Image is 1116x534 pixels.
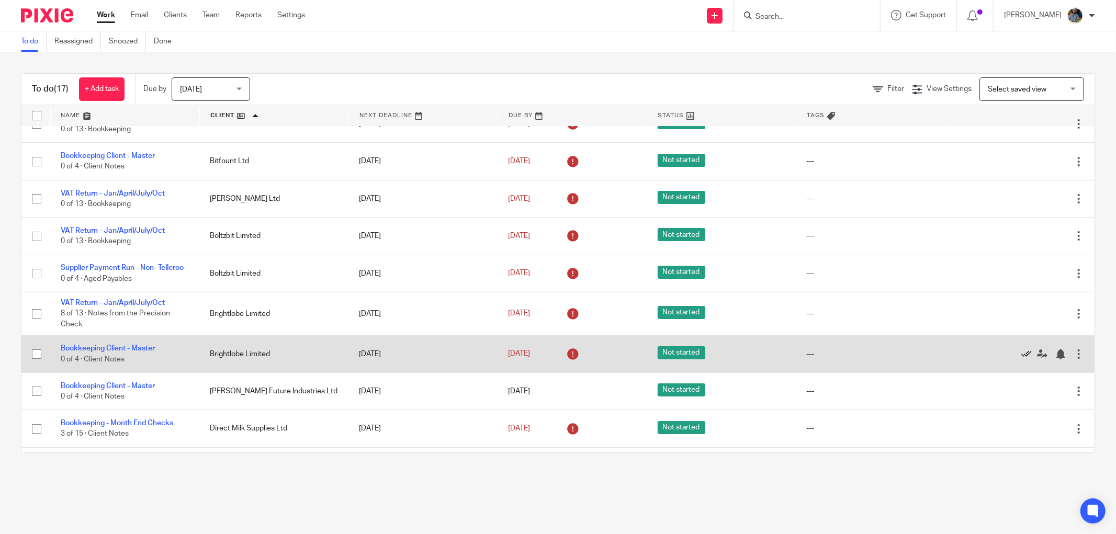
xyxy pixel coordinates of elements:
div: --- [807,268,935,279]
span: 3 of 15 · Client Notes [61,430,129,438]
a: Team [202,10,220,20]
span: View Settings [927,85,972,93]
a: Bookkeeping Client - Master [61,382,155,390]
span: [DATE] [508,157,530,165]
a: Snoozed [109,31,146,52]
td: [DATE] [348,447,498,484]
a: Done [154,31,179,52]
span: 0 of 4 · Client Notes [61,393,125,400]
input: Search [754,13,849,22]
td: [PERSON_NAME] Future Industries Ltd [199,372,348,410]
a: Bookkeeping - Month End Checks [61,419,173,427]
a: Work [97,10,115,20]
td: [DATE] [348,143,498,180]
td: [DATE] [348,410,498,447]
div: --- [807,156,935,166]
span: Filter [887,85,904,93]
span: Not started [658,421,705,434]
td: Boltzbit Limited [199,218,348,255]
span: 0 of 4 · Aged Payables [61,275,132,282]
h1: To do [32,84,69,95]
div: --- [807,423,935,434]
a: Bookkeeping Client - Master [61,152,155,160]
span: Not started [658,191,705,204]
td: Direct Milk Supplies Ltd [199,410,348,447]
img: Pixie [21,8,73,22]
a: Reassigned [54,31,101,52]
span: 0 of 4 · Client Notes [61,356,125,363]
span: Get Support [906,12,946,19]
p: [PERSON_NAME] [1004,10,1062,20]
span: Not started [658,228,705,241]
span: 0 of 13 · Bookkeeping [61,126,131,133]
span: Tags [807,112,825,118]
span: Not started [658,266,705,279]
span: 0 of 4 · Client Notes [61,163,125,171]
a: Bookkeeping Client - Master [61,345,155,352]
a: VAT Return - Jan/April/July/Oct [61,227,165,234]
span: [DATE] [508,120,530,128]
span: [DATE] [508,350,530,358]
a: VAT Return - Jan/April/July/Oct [61,299,165,306]
span: Select saved view [988,86,1046,93]
img: Jaskaran%20Singh.jpeg [1067,7,1084,24]
span: Not started [658,154,705,167]
span: Not started [658,383,705,396]
td: Brightlobe Limited [199,335,348,372]
div: --- [807,309,935,319]
a: Email [131,10,148,20]
span: 8 of 13 · Notes from the Precision Check [61,310,170,328]
span: 0 of 13 · Bookkeeping [61,238,131,245]
span: [DATE] [508,310,530,317]
div: --- [807,349,935,359]
td: Boltzbit Limited [199,255,348,292]
a: Clients [164,10,187,20]
td: [DATE] [348,335,498,372]
a: Settings [277,10,305,20]
td: Patientsource Limited [199,447,348,484]
div: --- [807,386,935,396]
a: Supplier Payment Run - Non- Telleroo [61,264,184,271]
td: [PERSON_NAME] Ltd [199,180,348,217]
span: [DATE] [508,270,530,277]
a: VAT Return - Jan/April/July/Oct [61,190,165,197]
p: Due by [143,84,166,94]
td: [DATE] [348,180,498,217]
a: Mark as done [1021,349,1037,359]
div: --- [807,231,935,241]
span: Not started [658,346,705,359]
span: Not started [658,306,705,319]
span: [DATE] [508,425,530,432]
td: Bitfount Ltd [199,143,348,180]
a: + Add task [79,77,125,101]
td: [DATE] [348,255,498,292]
span: 0 of 13 · Bookkeeping [61,200,131,208]
td: Brightlobe Limited [199,292,348,335]
td: [DATE] [348,218,498,255]
td: [DATE] [348,372,498,410]
span: [DATE] [508,388,530,395]
a: Reports [235,10,262,20]
div: --- [807,194,935,204]
a: To do [21,31,47,52]
td: [DATE] [348,292,498,335]
span: [DATE] [180,86,202,93]
span: [DATE] [508,195,530,202]
span: [DATE] [508,232,530,240]
span: (17) [54,85,69,93]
